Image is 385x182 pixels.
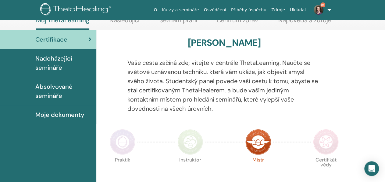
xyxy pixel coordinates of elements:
[159,17,197,28] a: Seznam přání
[278,17,331,28] a: Nápověda a zdroje
[36,17,89,30] a: Můj ThetaLearning
[35,82,91,100] span: Absolvované semináře
[201,4,229,16] a: Osvědčení
[109,17,139,28] a: Následující
[127,58,321,113] p: Vaše cesta začíná zde; vítejte v centrále ThetaLearning. Naučte se světově uznávanou techniku, kt...
[269,4,287,16] a: Zdroje
[364,161,379,176] div: Open Intercom Messenger
[110,129,135,155] img: Practitioner
[35,54,91,72] span: Nadcházející semináře
[229,4,269,16] a: Příběhy úspěchu
[188,37,261,48] h3: [PERSON_NAME]
[35,110,84,119] span: Moje dokumenty
[314,5,323,15] img: default.jpg
[177,129,203,155] img: Instructor
[151,4,159,16] a: O
[159,4,201,16] a: Kurzy a semináře
[35,35,67,44] span: Certifikace
[320,2,325,7] span: 9+
[313,129,339,155] img: Certificate of Science
[287,4,309,16] a: Ukládat
[217,17,258,28] a: Centrum zpráv
[40,3,113,17] img: logo.png
[245,129,271,155] img: Master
